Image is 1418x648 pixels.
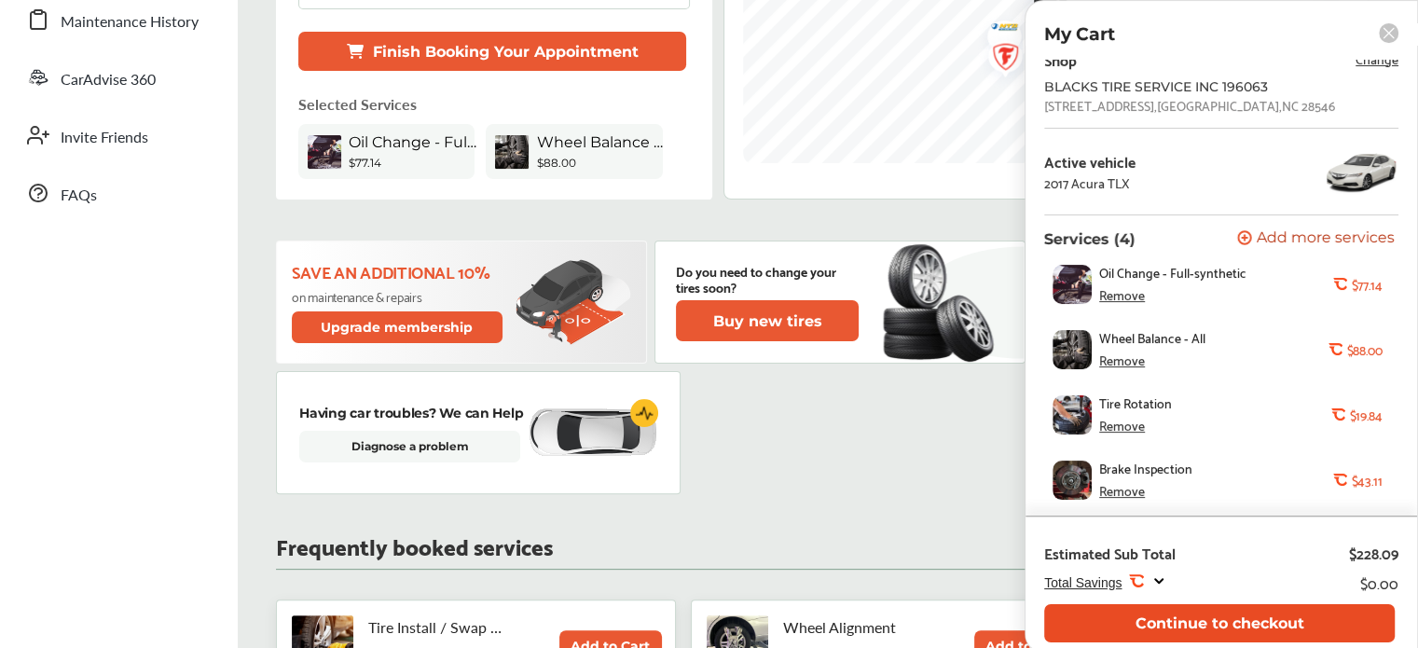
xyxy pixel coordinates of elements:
[17,111,219,159] a: Invite Friends
[61,10,199,34] span: Maintenance History
[1053,265,1092,304] img: oil-change-thumb.jpg
[1237,230,1395,248] button: Add more services
[61,126,148,150] span: Invite Friends
[292,311,502,343] button: Upgrade membership
[61,184,97,208] span: FAQs
[536,133,667,151] span: Wheel Balance - All
[1099,330,1205,345] span: Wheel Balance - All
[974,31,1024,90] img: logo-firestone.png
[1053,461,1092,500] img: brake-inspection-thumb.jpg
[527,407,657,458] img: diagnose-vehicle.c84bcb0a.svg
[495,135,529,169] img: tire-wheel-balance-thumb.jpg
[299,431,520,462] a: Diagnose a problem
[676,300,862,341] a: Buy new tires
[676,263,859,295] p: Do you need to change your tires soon?
[1099,352,1145,367] div: Remove
[1044,604,1395,642] button: Continue to checkout
[1351,277,1382,292] b: $77.14
[1324,144,1398,200] img: 11378_st0640_046.jpg
[1053,330,1092,369] img: tire-wheel-balance-thumb.jpg
[1099,461,1192,476] span: Brake Inspection
[276,536,553,554] p: Frequently booked services
[1099,395,1172,410] span: Tire Rotation
[676,300,859,341] button: Buy new tires
[349,133,479,151] span: Oil Change - Full-synthetic
[298,32,686,71] button: Finish Booking Your Appointment
[1044,544,1176,562] div: Estimated Sub Total
[349,156,381,170] b: $77.14
[1099,418,1145,433] div: Remove
[299,403,523,423] p: Having car troubles? We can Help
[17,53,219,102] a: CarAdvise 360
[1099,483,1145,498] div: Remove
[1257,230,1395,248] span: Add more services
[974,31,1021,90] div: Map marker
[1099,287,1145,302] div: Remove
[1349,407,1382,422] b: $19.84
[1053,395,1092,434] img: tire-rotation-thumb.jpg
[308,135,341,169] img: oil-change-thumb.jpg
[630,399,658,427] img: cardiogram-logo.18e20815.svg
[973,10,1020,49] div: Map marker
[61,68,156,92] span: CarAdvise 360
[1044,230,1136,248] p: Services (4)
[881,236,1004,368] img: new-tire.a0c7fe23.svg
[1044,175,1129,190] div: 2017 Acura TLX
[1349,544,1398,562] div: $228.09
[1237,230,1398,248] a: Add more services
[17,169,219,217] a: FAQs
[292,261,505,282] p: Save an additional 10%
[783,618,923,636] p: Wheel Alignment
[1044,153,1136,170] div: Active vehicle
[973,10,1023,49] img: logo-mavis.png
[292,289,505,304] p: on maintenance & repairs
[1044,575,1122,590] span: Total Savings
[1099,265,1246,280] span: Oil Change - Full-synthetic
[368,618,508,636] p: Tire Install / Swap Tires
[1346,342,1382,357] b: $88.00
[1044,23,1115,45] p: My Cart
[1044,79,1342,94] div: BLACKS TIRE SERVICE INC 196063
[1044,98,1335,113] div: [STREET_ADDRESS] , [GEOGRAPHIC_DATA] , NC 28546
[536,156,575,170] b: $88.00
[298,93,417,115] p: Selected Services
[516,259,631,346] img: update-membership.81812027.svg
[1351,473,1382,488] b: $43.11
[1360,570,1398,595] div: $0.00
[1044,47,1077,72] div: Shop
